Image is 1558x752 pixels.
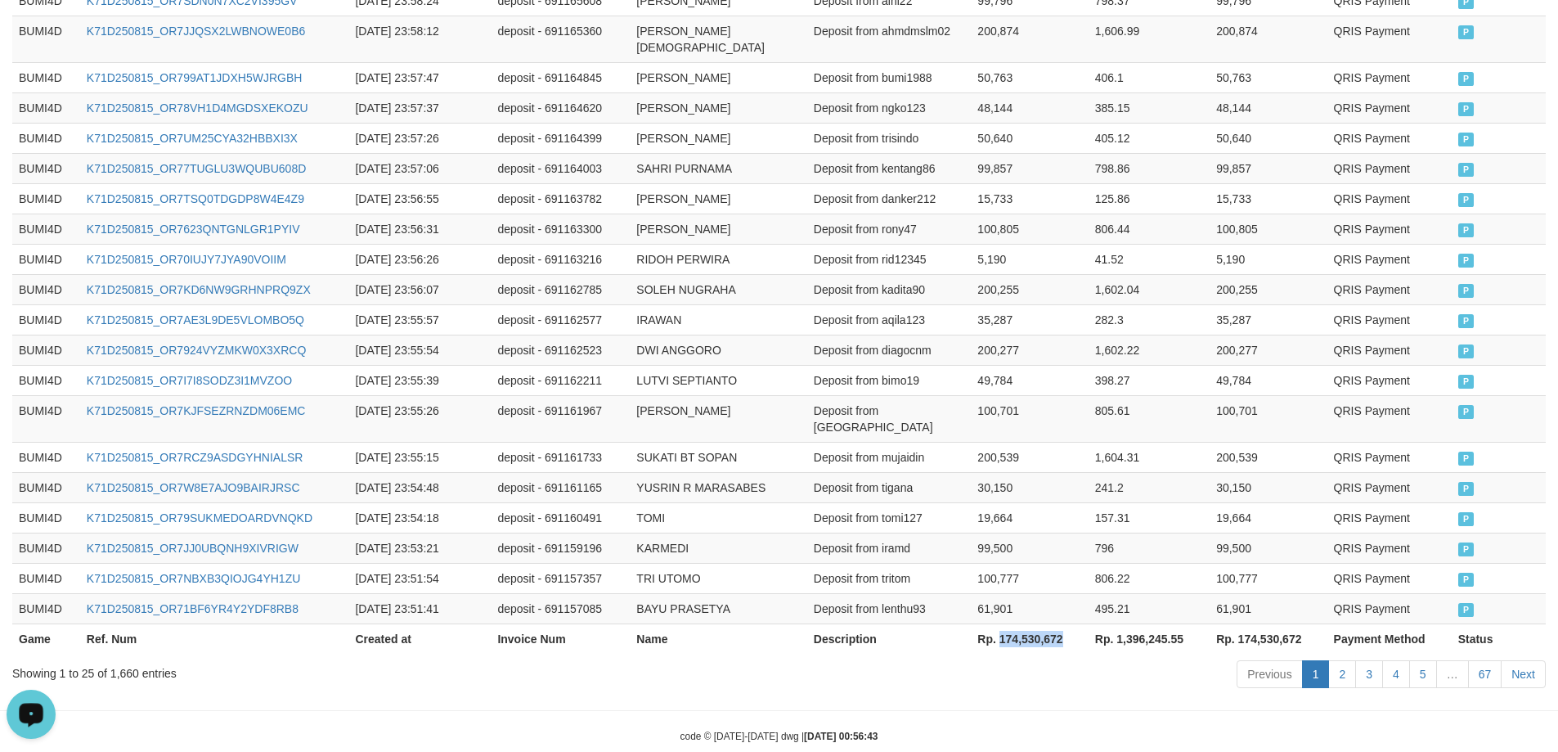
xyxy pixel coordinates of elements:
[1327,502,1452,533] td: QRIS Payment
[1237,660,1302,688] a: Previous
[630,472,806,502] td: YUSRIN R MARASABES
[807,274,972,304] td: Deposit from kadita90
[1210,304,1327,335] td: 35,287
[1327,395,1452,442] td: QRIS Payment
[12,244,80,274] td: BUMI4D
[1327,563,1452,593] td: QRIS Payment
[1089,533,1210,563] td: 796
[630,62,806,92] td: [PERSON_NAME]
[804,731,878,742] strong: [DATE] 00:56:43
[491,62,630,92] td: deposit - 691164845
[12,365,80,395] td: BUMI4D
[87,313,304,326] a: K71D250815_OR7AE3L9DE5VLOMBO5Q
[348,16,491,62] td: [DATE] 23:58:12
[491,365,630,395] td: deposit - 691162211
[87,25,305,38] a: K71D250815_OR7JJQSX2LWBNOWE0B6
[1089,335,1210,365] td: 1,602.22
[971,214,1088,244] td: 100,805
[348,442,491,472] td: [DATE] 23:55:15
[491,472,630,502] td: deposit - 691161165
[491,563,630,593] td: deposit - 691157357
[87,602,299,615] a: K71D250815_OR71BF6YR4Y2YDF8RB8
[807,472,972,502] td: Deposit from tigana
[491,274,630,304] td: deposit - 691162785
[1210,62,1327,92] td: 50,763
[491,593,630,624] td: deposit - 691157085
[1458,512,1475,526] span: PAID
[807,365,972,395] td: Deposit from bimo19
[87,71,303,84] a: K71D250815_OR799AT1JDXH5WJRGBH
[971,472,1088,502] td: 30,150
[1210,183,1327,214] td: 15,733
[1210,153,1327,183] td: 99,857
[348,92,491,123] td: [DATE] 23:57:37
[807,442,972,472] td: Deposit from mujaidin
[1089,624,1210,654] th: Rp. 1,396,245.55
[348,533,491,563] td: [DATE] 23:53:21
[971,335,1088,365] td: 200,277
[1210,563,1327,593] td: 100,777
[1327,183,1452,214] td: QRIS Payment
[87,162,306,175] a: K71D250815_OR77TUGLU3WQUBU608D
[1458,193,1475,207] span: PAID
[1452,624,1546,654] th: Status
[1328,660,1356,688] a: 2
[12,62,80,92] td: BUMI4D
[1458,603,1475,617] span: PAID
[12,533,80,563] td: BUMI4D
[807,563,972,593] td: Deposit from tritom
[87,223,300,236] a: K71D250815_OR7623QNTGNLGR1PYIV
[1210,442,1327,472] td: 200,539
[1458,254,1475,268] span: PAID
[348,365,491,395] td: [DATE] 23:55:39
[1089,365,1210,395] td: 398.27
[12,502,80,533] td: BUMI4D
[80,624,349,654] th: Ref. Num
[971,395,1088,442] td: 100,701
[491,395,630,442] td: deposit - 691161967
[12,304,80,335] td: BUMI4D
[1327,335,1452,365] td: QRIS Payment
[348,62,491,92] td: [DATE] 23:57:47
[1210,244,1327,274] td: 5,190
[1327,593,1452,624] td: QRIS Payment
[807,214,972,244] td: Deposit from rony47
[1210,472,1327,502] td: 30,150
[630,335,806,365] td: DWI ANGGORO
[630,16,806,62] td: [PERSON_NAME][DEMOGRAPHIC_DATA]
[807,335,972,365] td: Deposit from diagocnm
[807,304,972,335] td: Deposit from aqila123
[1382,660,1410,688] a: 4
[1210,92,1327,123] td: 48,144
[1210,123,1327,153] td: 50,640
[1089,214,1210,244] td: 806.44
[1210,395,1327,442] td: 100,701
[1458,133,1475,146] span: PAID
[1210,593,1327,624] td: 61,901
[12,659,637,682] div: Showing 1 to 25 of 1,660 entries
[807,502,972,533] td: Deposit from tomi127
[971,365,1088,395] td: 49,784
[1210,365,1327,395] td: 49,784
[1210,624,1327,654] th: Rp. 174,530,672
[348,502,491,533] td: [DATE] 23:54:18
[348,395,491,442] td: [DATE] 23:55:26
[87,481,300,494] a: K71D250815_OR7W8E7AJO9BAIRJRSC
[1468,660,1502,688] a: 67
[1089,304,1210,335] td: 282.3
[1210,533,1327,563] td: 99,500
[1089,502,1210,533] td: 157.31
[1458,102,1475,116] span: PAID
[1327,123,1452,153] td: QRIS Payment
[1089,183,1210,214] td: 125.86
[491,335,630,365] td: deposit - 691162523
[1327,533,1452,563] td: QRIS Payment
[348,244,491,274] td: [DATE] 23:56:26
[971,533,1088,563] td: 99,500
[630,214,806,244] td: [PERSON_NAME]
[87,344,306,357] a: K71D250815_OR7924VYZMKW0X3XRCQ
[87,283,311,296] a: K71D250815_OR7KD6NW9GRHNPRQ9ZX
[12,214,80,244] td: BUMI4D
[1355,660,1383,688] a: 3
[1089,395,1210,442] td: 805.61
